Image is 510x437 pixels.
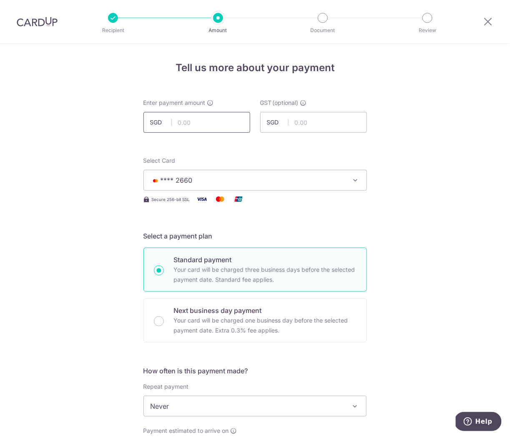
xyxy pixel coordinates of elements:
input: 0.00 [260,112,367,133]
span: SGD [267,118,289,127]
span: Never [144,396,367,416]
p: Document [292,26,354,35]
label: Repeat payment [143,382,189,391]
img: Visa [193,194,210,204]
p: Next business day payment [174,305,357,315]
p: Your card will be charged one business day before the selected payment date. Extra 0.3% fee applies. [174,315,357,335]
img: Mastercard [212,194,229,204]
span: Payment estimated to arrive on [143,427,229,435]
p: Amount [187,26,249,35]
span: (optional) [273,99,299,107]
span: Never [143,396,367,417]
img: CardUp [17,17,58,27]
img: MASTERCARD [151,178,161,184]
h4: Tell us more about your payment [143,60,367,75]
p: Your card will be charged three business days before the selected payment date. Standard fee appl... [174,265,357,285]
p: Review [397,26,458,35]
p: Recipient [82,26,144,35]
img: Union Pay [230,194,247,204]
h5: How often is this payment made? [143,366,367,376]
span: Enter payment amount [143,99,206,107]
span: SGD [150,118,172,127]
input: 0.00 [143,112,250,133]
span: Secure 256-bit SSL [152,196,190,203]
span: GST [260,99,272,107]
span: translation missing: en.payables.payment_networks.credit_card.summary.labels.select_card [143,157,176,164]
iframe: Opens a widget where you can find more information [456,412,502,433]
h5: Select a payment plan [143,231,367,241]
p: Standard payment [174,255,357,265]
